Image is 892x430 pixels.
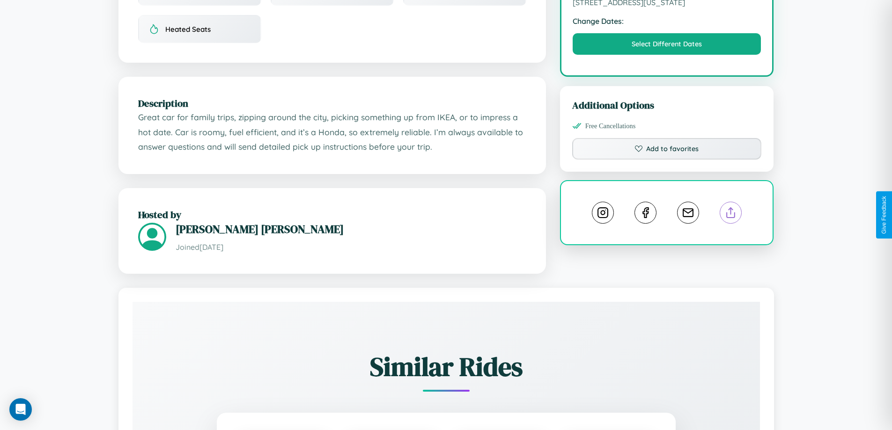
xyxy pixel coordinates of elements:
button: Add to favorites [572,138,762,160]
h2: Similar Rides [165,349,727,385]
span: Heated Seats [165,25,211,34]
h2: Hosted by [138,208,526,221]
p: Joined [DATE] [176,241,526,254]
button: Select Different Dates [573,33,761,55]
div: Open Intercom Messenger [9,398,32,421]
span: Free Cancellations [585,122,636,130]
h3: Additional Options [572,98,762,112]
p: Great car for family trips, zipping around the city, picking something up from IKEA, or to impres... [138,110,526,154]
strong: Change Dates: [573,16,761,26]
h2: Description [138,96,526,110]
div: Give Feedback [881,196,887,234]
h3: [PERSON_NAME] [PERSON_NAME] [176,221,526,237]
